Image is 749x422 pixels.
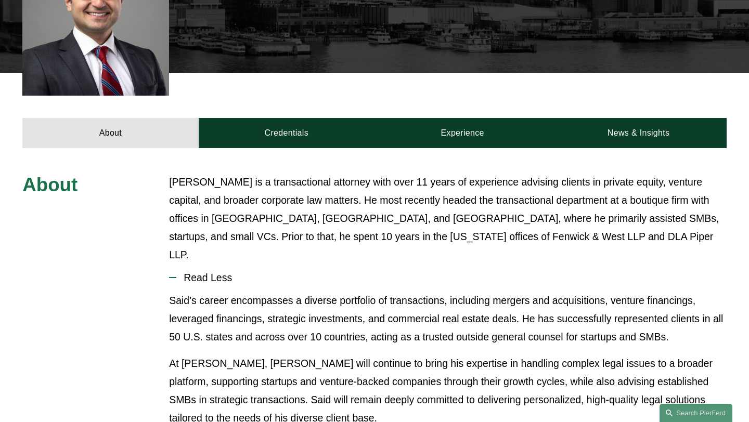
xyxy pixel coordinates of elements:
[660,404,732,422] a: Search this site
[169,292,727,346] p: Said’s career encompasses a diverse portfolio of transactions, including mergers and acquisitions...
[22,174,78,195] span: About
[374,118,550,148] a: Experience
[169,264,727,292] button: Read Less
[550,118,726,148] a: News & Insights
[22,118,198,148] a: About
[169,173,727,264] p: [PERSON_NAME] is a transactional attorney with over 11 years of experience advising clients in pr...
[176,272,727,284] span: Read Less
[199,118,374,148] a: Credentials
